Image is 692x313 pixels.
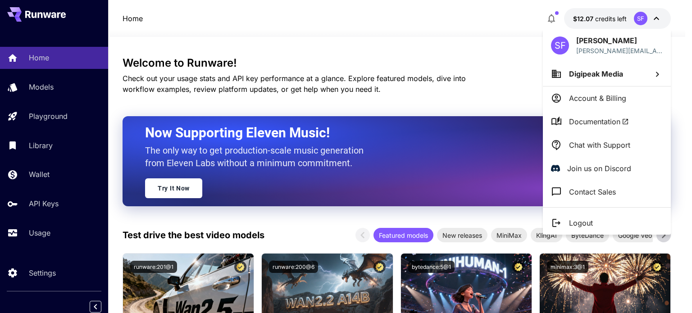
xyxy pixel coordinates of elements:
[576,46,663,55] p: [PERSON_NAME][EMAIL_ADDRESS][DOMAIN_NAME]
[569,140,630,150] p: Chat with Support
[576,35,663,46] p: [PERSON_NAME]
[576,46,663,55] div: stefan@digipeak.se
[567,163,631,174] p: Join us on Discord
[569,186,616,197] p: Contact Sales
[569,69,623,78] span: Digipeak Media
[551,36,569,54] div: SF
[569,218,593,228] p: Logout
[569,93,626,104] p: Account & Billing
[543,62,671,86] button: Digipeak Media
[569,116,629,127] span: Documentation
